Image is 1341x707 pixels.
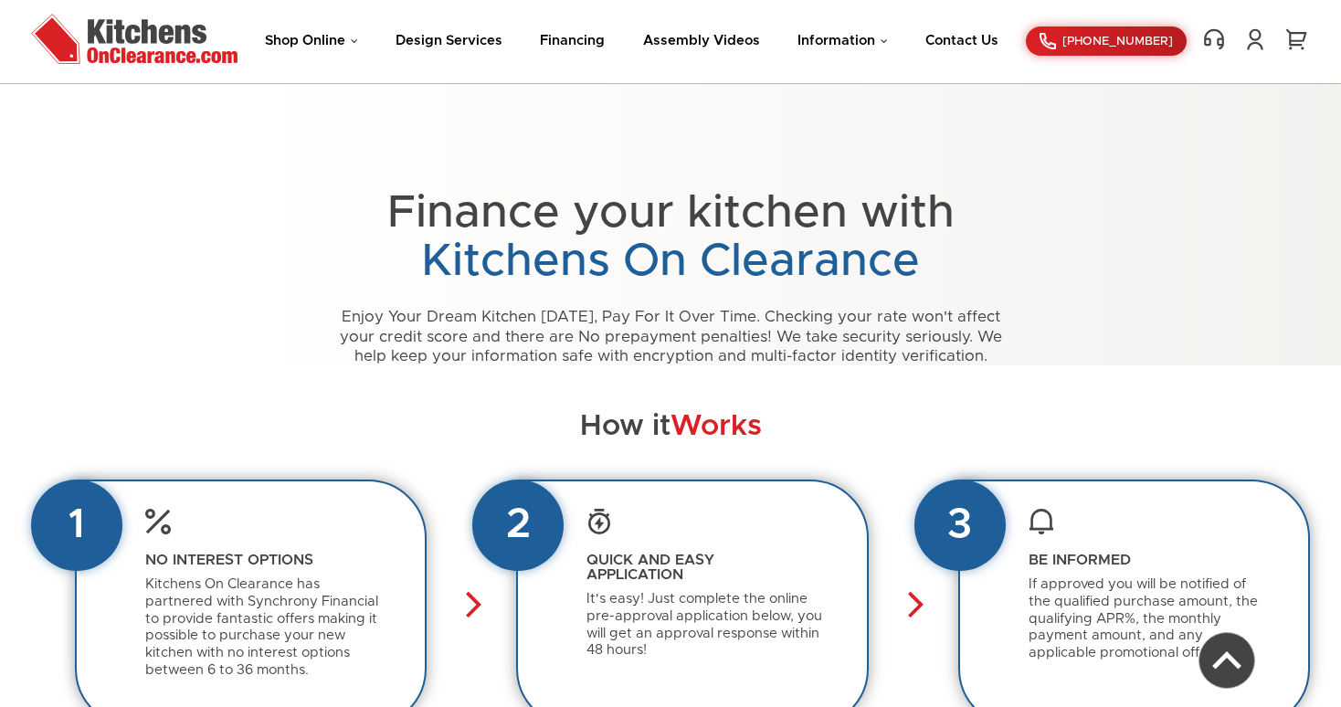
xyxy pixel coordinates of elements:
img: no interest [145,509,171,534]
h3: No Interest Options [145,553,313,567]
p: It's easy! Just complete the online pre-approval application below, you will get an approval resp... [586,591,825,660]
a: Design Services [396,34,502,47]
h2: How it [31,411,1310,443]
a: Contact Us [925,34,998,47]
a: Financing [540,34,605,47]
a: Information [797,34,888,47]
img: no interest [1029,509,1054,534]
p: Kitchens On Clearance has partnered with Synchrony Financial to provide fantastic offers making i... [145,576,384,680]
span: [PHONE_NUMBER] [1062,36,1173,47]
span: Kitchens On Clearance [421,238,920,284]
div: 3 [914,480,1006,571]
p: If approved you will be notified of the qualified purchase amount, the qualifying APR%, the month... [1029,576,1267,662]
img: no interest [586,509,612,534]
span: Works [670,412,762,441]
a: Shop Online [265,34,358,47]
div: 2 [472,480,564,571]
a: [PHONE_NUMBER] [1026,26,1187,56]
h3: Quick and Easy Application [586,553,714,582]
p: Enjoy Your Dream Kitchen [DATE], Pay For It Over Time. Checking your rate won't affect your credi... [323,307,1018,365]
img: Back to top [1199,633,1254,688]
h1: Finance your kitchen with [31,189,1310,285]
div: 1 [31,480,122,571]
h3: Be Informed [1029,553,1131,567]
a: Assembly Videos [643,34,760,47]
img: Kitchens On Clearance [31,14,238,64]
